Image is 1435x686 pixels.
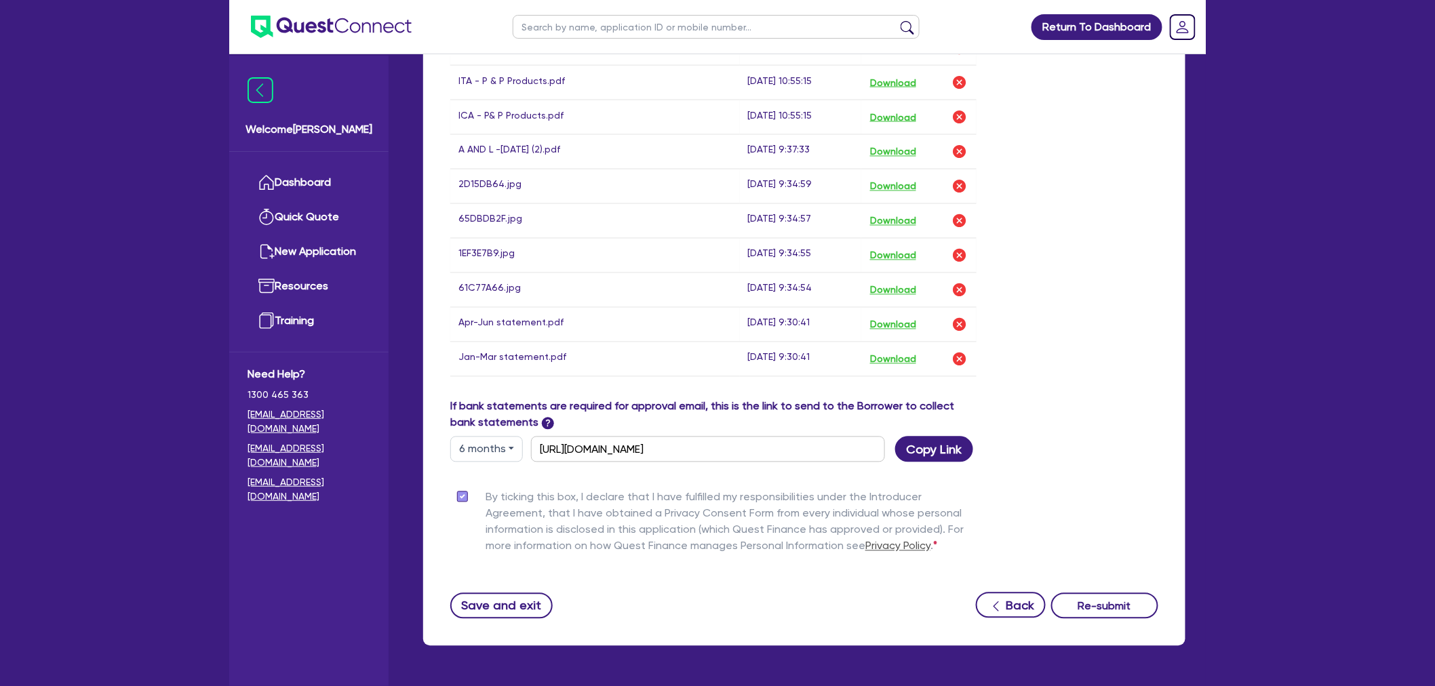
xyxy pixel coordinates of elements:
[248,475,370,504] a: [EMAIL_ADDRESS][DOMAIN_NAME]
[450,204,740,239] td: 65DBDB2F.jpg
[951,247,968,264] img: delete-icon
[740,239,861,273] td: [DATE] 9:34:55
[869,108,917,126] button: Download
[542,418,554,430] span: ?
[450,100,740,135] td: ICA - P& P Products.pdf
[740,204,861,239] td: [DATE] 9:34:57
[450,273,740,308] td: 61C77A66.jpg
[248,235,370,269] a: New Application
[951,317,968,333] img: delete-icon
[248,269,370,304] a: Resources
[450,342,740,377] td: Jan-Mar statement.pdf
[258,243,275,260] img: new-application
[951,109,968,125] img: delete-icon
[740,135,861,169] td: [DATE] 9:37:33
[248,77,273,103] img: icon-menu-close
[865,540,930,552] a: Privacy Policy
[869,74,917,92] button: Download
[740,100,861,135] td: [DATE] 10:55:15
[869,350,917,368] button: Download
[450,308,740,342] td: Apr-Jun statement.pdf
[895,437,973,462] button: Copy Link
[248,407,370,436] a: [EMAIL_ADDRESS][DOMAIN_NAME]
[951,282,968,298] img: delete-icon
[248,366,370,382] span: Need Help?
[450,437,523,462] button: Dropdown toggle
[251,16,412,38] img: quest-connect-logo-blue
[976,592,1046,618] button: Back
[740,342,861,377] td: [DATE] 9:30:41
[740,66,861,100] td: [DATE] 10:55:15
[951,213,968,229] img: delete-icon
[1051,593,1158,619] button: Re-submit
[869,178,917,195] button: Download
[869,281,917,299] button: Download
[450,593,553,619] button: Save and exit
[258,209,275,225] img: quick-quote
[951,351,968,367] img: delete-icon
[248,200,370,235] a: Quick Quote
[450,239,740,273] td: 1EF3E7B9.jpg
[1031,14,1162,40] a: Return To Dashboard
[740,308,861,342] td: [DATE] 9:30:41
[245,121,372,138] span: Welcome [PERSON_NAME]
[740,273,861,308] td: [DATE] 9:34:54
[951,75,968,91] img: delete-icon
[951,178,968,195] img: delete-icon
[248,388,370,402] span: 1300 465 363
[869,143,917,161] button: Download
[248,165,370,200] a: Dashboard
[450,169,740,204] td: 2D15DB64.jpg
[869,247,917,264] button: Download
[450,66,740,100] td: ITA - P & P Products.pdf
[486,489,977,560] label: By ticking this box, I declare that I have fulfilled my responsibilities under the Introducer Agr...
[513,15,920,39] input: Search by name, application ID or mobile number...
[248,441,370,470] a: [EMAIL_ADDRESS][DOMAIN_NAME]
[869,212,917,230] button: Download
[869,316,917,334] button: Download
[258,278,275,294] img: resources
[248,304,370,338] a: Training
[450,135,740,169] td: A AND L -[DATE] (2).pdf
[258,312,275,329] img: training
[951,144,968,160] img: delete-icon
[450,399,977,431] label: If bank statements are required for approval email, this is the link to send to the Borrower to c...
[740,169,861,204] td: [DATE] 9:34:59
